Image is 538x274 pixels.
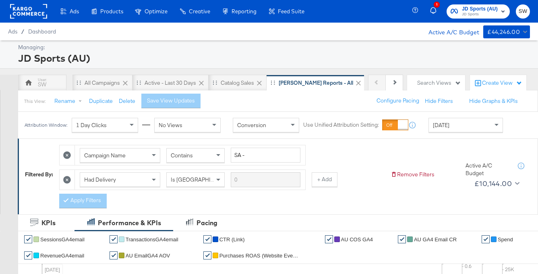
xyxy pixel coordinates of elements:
button: Rename [49,94,91,109]
span: JD Sports (AU) [462,5,498,13]
div: [PERSON_NAME] Reports - All [279,79,353,87]
div: JD Sports (AU) [18,51,528,65]
div: Create View [482,79,522,87]
a: ✔ [203,235,211,243]
div: All Campaigns [85,79,120,87]
span: RevenueGA4email [40,253,84,259]
div: Drag to reorder tab [213,80,217,85]
span: Purchases ROAS (Website Events) [219,253,300,259]
span: AU COS GA4 [341,236,373,243]
a: ✔ [24,251,32,259]
button: Duplicate [89,97,113,105]
div: Catalog Sales [221,79,254,87]
a: ✔ [110,235,118,243]
span: Campaign Name [84,152,126,159]
div: Active - Last 30 Days [145,79,196,87]
div: 1 [434,2,440,8]
div: Drag to reorder tab [137,80,141,85]
div: Drag to reorder tab [271,80,275,85]
span: Reporting [232,8,257,15]
span: AU EmailGA4 AOV [126,253,170,259]
span: No Views [159,121,182,129]
div: Active A/C Budget [466,162,510,177]
span: Products [100,8,123,15]
input: Enter a search term [231,148,300,163]
a: ✔ [398,235,406,243]
a: ✔ [325,235,333,243]
span: Optimize [145,8,168,15]
span: TransactionsGA4email [126,236,178,243]
span: AU GA4 Email CR [414,236,457,243]
div: Filtered By: [25,171,53,178]
a: ✔ [482,235,490,243]
button: Hide Filters [425,97,453,105]
div: This View: [24,98,46,105]
div: £44,246.00 [487,27,520,37]
input: Enter a search term [231,172,300,187]
div: Drag to reorder tab [77,80,81,85]
button: £44,246.00 [483,25,530,38]
button: + Add [312,172,337,187]
span: 1 Day Clicks [76,121,107,129]
div: Search Views [417,79,461,87]
button: Delete [119,97,135,105]
button: Hide Graphs & KPIs [469,97,518,105]
div: KPIs [41,218,56,228]
span: Had Delivery [84,176,116,183]
span: Conversion [237,121,266,129]
button: JD Sports (AU)JD Sports [447,4,510,19]
span: [DATE] [433,121,449,129]
div: Managing: [18,44,528,51]
button: Configure Pacing [371,94,425,108]
span: CTR (Link) [219,236,245,243]
span: / [17,28,28,35]
a: ✔ [110,251,118,259]
span: JD Sports [462,11,498,18]
div: Attribution Window: [24,122,68,128]
button: £10,144.00 [471,177,521,190]
span: SW [519,7,527,16]
span: Ads [8,28,17,35]
span: Ads [70,8,79,15]
button: SW [516,4,530,19]
div: Active A/C Budget [420,25,479,38]
div: Pacing [197,218,217,228]
a: ✔ [203,251,211,259]
span: Is [GEOGRAPHIC_DATA] [171,176,232,183]
span: Contains [171,152,193,159]
span: SessionsGA4email [40,236,85,243]
span: Spend [498,236,513,243]
a: Dashboard [28,28,56,35]
div: £10,144.00 [474,178,512,190]
div: Performance & KPIs [98,218,161,228]
span: Creative [189,8,210,15]
button: Remove Filters [391,171,435,178]
label: Use Unified Attribution Setting: [303,121,379,129]
a: ✔ [24,235,32,243]
div: SW [38,81,46,88]
button: 1 [429,4,443,19]
span: Feed Suite [278,8,304,15]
